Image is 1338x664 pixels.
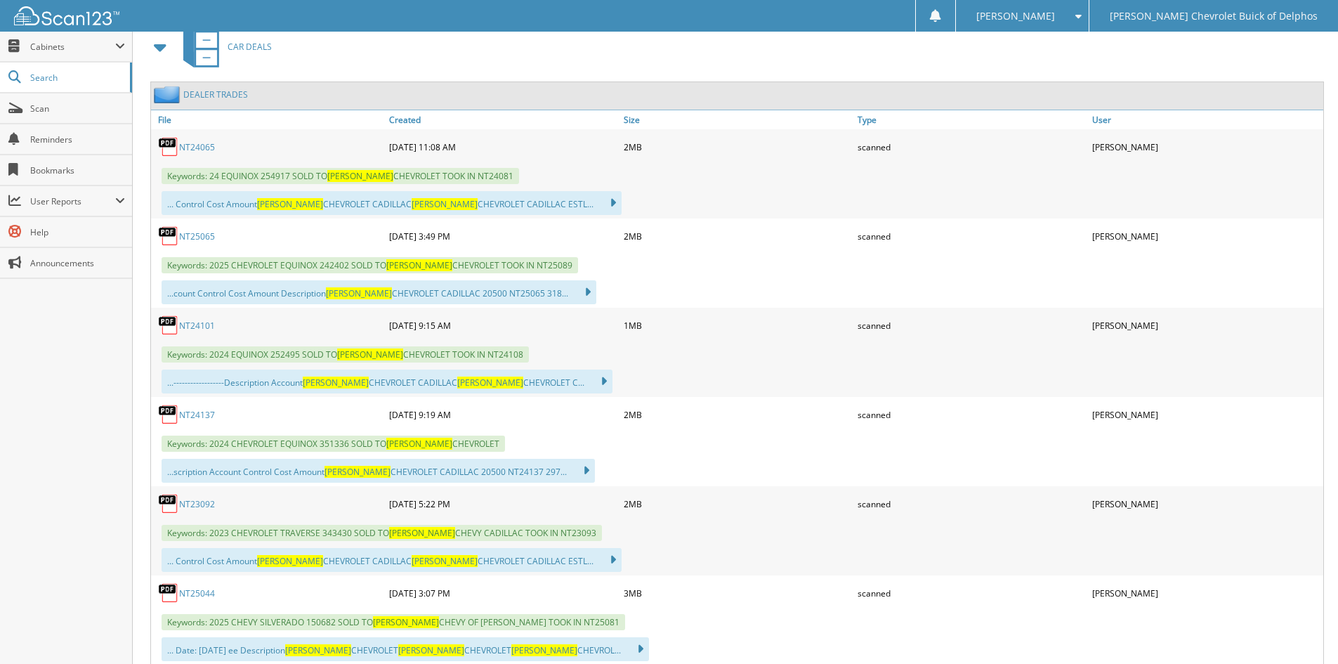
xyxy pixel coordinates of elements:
a: NT24137 [179,409,215,421]
span: Keywords: 2025 CHEVY SILVERADO 150682 SOLD TO CHEVY OF [PERSON_NAME] TOOK IN NT25081 [162,614,625,630]
a: CAR DEALS [175,19,272,74]
div: scanned [854,401,1089,429]
span: [PERSON_NAME] [386,259,452,271]
div: ...count Control Cost Amount Description CHEVROLET CADILLAC 20500 NT25065 318... [162,280,596,304]
span: Search [30,72,123,84]
div: 2MB [620,222,855,250]
span: Keywords: 2024 CHEVROLET EQUINOX 351336 SOLD TO CHEVROLET [162,436,505,452]
span: [PERSON_NAME] [389,527,455,539]
span: Keywords: 2025 CHEVROLET EQUINOX 242402 SOLD TO CHEVROLET TOOK IN NT25089 [162,257,578,273]
div: [DATE] 9:19 AM [386,401,620,429]
span: [PERSON_NAME] [337,349,403,360]
iframe: Chat Widget [1268,597,1338,664]
img: PDF.png [158,493,179,514]
img: PDF.png [158,226,179,247]
a: DEALER TRADES [183,89,248,100]
span: [PERSON_NAME] [398,644,464,656]
span: [PERSON_NAME] [386,438,452,450]
span: Keywords: 24 EQUINOX 254917 SOLD TO CHEVROLET TOOK IN NT24081 [162,168,519,184]
img: folder2.png [154,86,183,103]
img: PDF.png [158,582,179,604]
span: Cabinets [30,41,115,53]
img: PDF.png [158,404,179,425]
div: 1MB [620,311,855,339]
span: [PERSON_NAME] [412,555,478,567]
a: Type [854,110,1089,129]
span: [PERSON_NAME] [327,170,393,182]
span: [PERSON_NAME] [511,644,577,656]
div: 2MB [620,401,855,429]
div: scanned [854,222,1089,250]
div: [DATE] 9:15 AM [386,311,620,339]
div: 2MB [620,490,855,518]
div: 2MB [620,133,855,161]
span: [PERSON_NAME] [373,616,439,628]
div: [PERSON_NAME] [1089,222,1323,250]
span: Keywords: 2023 CHEVROLET TRAVERSE 343430 SOLD TO CHEVY CADILLAC TOOK IN NT23093 [162,525,602,541]
span: [PERSON_NAME] [324,466,391,478]
div: [PERSON_NAME] [1089,311,1323,339]
span: [PERSON_NAME] [412,198,478,210]
div: 3MB [620,579,855,607]
a: User [1089,110,1323,129]
a: NT24101 [179,320,215,332]
span: User Reports [30,195,115,207]
div: [PERSON_NAME] [1089,579,1323,607]
span: [PERSON_NAME] [285,644,351,656]
div: [PERSON_NAME] [1089,490,1323,518]
span: [PERSON_NAME] [257,198,323,210]
span: [PERSON_NAME] [457,377,523,389]
img: scan123-logo-white.svg [14,6,119,25]
span: [PERSON_NAME] [976,12,1055,20]
a: Size [620,110,855,129]
a: Created [386,110,620,129]
div: scanned [854,311,1089,339]
img: PDF.png [158,136,179,157]
span: Reminders [30,134,125,145]
div: [DATE] 3:49 PM [386,222,620,250]
a: File [151,110,386,129]
span: Announcements [30,257,125,269]
div: scanned [854,490,1089,518]
div: ... Control Cost Amount CHEVROLET CADILLAC CHEVROLET CADILLAC ESTL... [162,548,622,572]
span: CAR DEALS [228,41,272,53]
div: scanned [854,579,1089,607]
div: scanned [854,133,1089,161]
span: [PERSON_NAME] Chevrolet Buick of Delphos [1110,12,1318,20]
a: NT25044 [179,587,215,599]
div: ...------------------Description Account CHEVROLET CADILLAC CHEVROLET C... [162,370,612,393]
span: [PERSON_NAME] [257,555,323,567]
span: Bookmarks [30,164,125,176]
div: [DATE] 5:22 PM [386,490,620,518]
span: Scan [30,103,125,115]
span: [PERSON_NAME] [326,287,392,299]
span: Keywords: 2024 EQUINOX 252495 SOLD TO CHEVROLET TOOK IN NT24108 [162,346,529,363]
div: ...scription Account Control Cost Amount CHEVROLET CADILLAC 20500 NT24137 297... [162,459,595,483]
div: [DATE] 11:08 AM [386,133,620,161]
span: Help [30,226,125,238]
a: NT24065 [179,141,215,153]
div: [PERSON_NAME] [1089,401,1323,429]
div: ... Date: [DATE] ee Description CHEVROLET CHEVROLET CHEVROL... [162,637,649,661]
a: NT23092 [179,498,215,510]
div: [PERSON_NAME] [1089,133,1323,161]
div: ... Control Cost Amount CHEVROLET CADILLAC CHEVROLET CADILLAC ESTL... [162,191,622,215]
a: NT25065 [179,230,215,242]
img: PDF.png [158,315,179,336]
div: [DATE] 3:07 PM [386,579,620,607]
span: [PERSON_NAME] [303,377,369,389]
